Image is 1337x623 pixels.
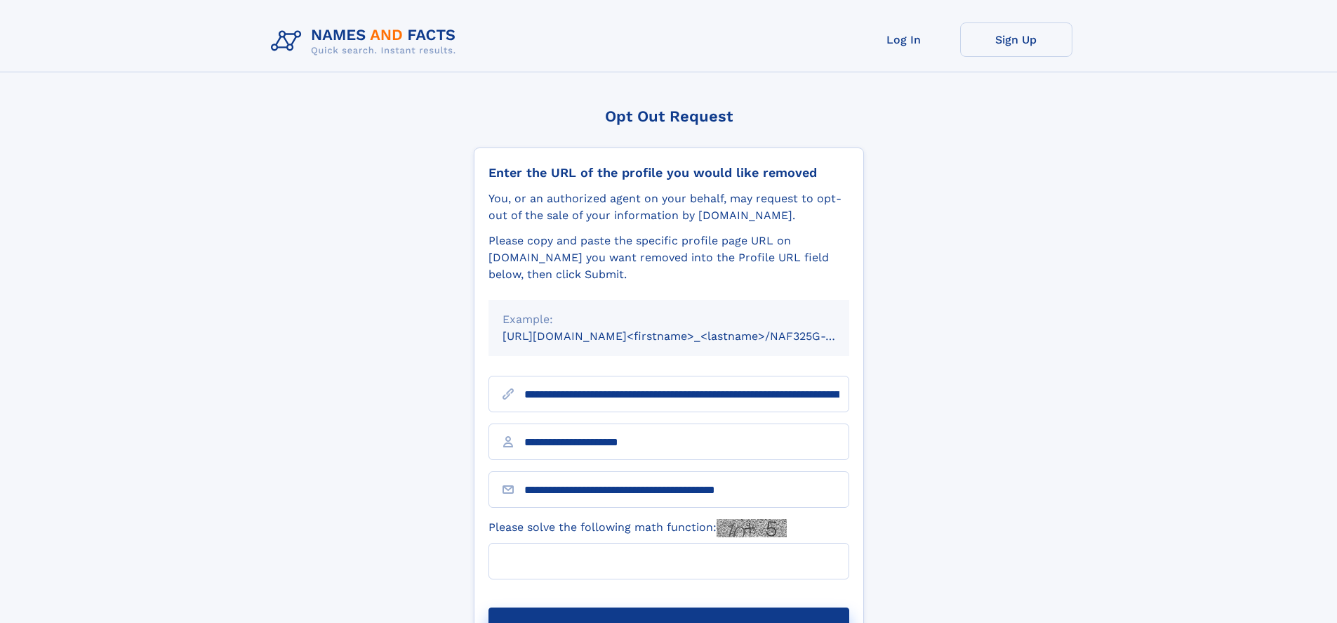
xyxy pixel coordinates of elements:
label: Please solve the following math function: [488,519,787,537]
img: Logo Names and Facts [265,22,467,60]
small: [URL][DOMAIN_NAME]<firstname>_<lastname>/NAF325G-xxxxxxxx [503,329,876,343]
div: Enter the URL of the profile you would like removed [488,165,849,181]
div: Opt Out Request [474,107,864,125]
div: Please copy and paste the specific profile page URL on [DOMAIN_NAME] you want removed into the Pr... [488,232,849,283]
a: Sign Up [960,22,1072,57]
div: Example: [503,311,835,328]
div: You, or an authorized agent on your behalf, may request to opt-out of the sale of your informatio... [488,190,849,224]
a: Log In [848,22,960,57]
